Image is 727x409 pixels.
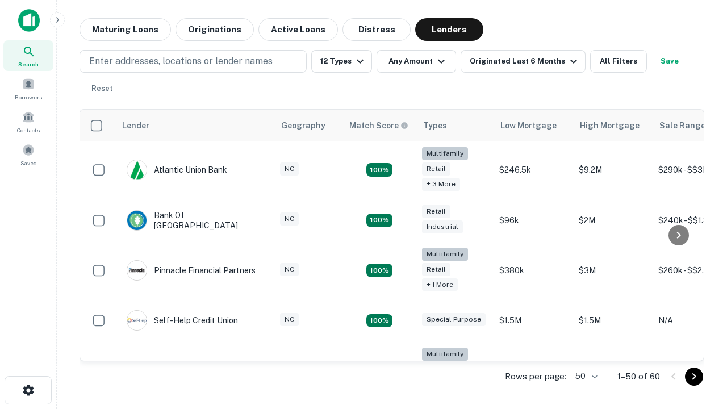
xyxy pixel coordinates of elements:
[366,214,392,227] div: Matching Properties: 15, hasApolloMatch: undefined
[366,163,392,177] div: Matching Properties: 10, hasApolloMatch: undefined
[422,263,450,276] div: Retail
[423,119,447,132] div: Types
[685,368,703,386] button: Go to next page
[494,299,573,342] td: $1.5M
[422,313,486,326] div: Special Purpose
[342,18,411,41] button: Distress
[670,282,727,336] iframe: Chat Widget
[659,119,705,132] div: Sale Range
[422,178,460,191] div: + 3 more
[280,162,299,176] div: NC
[349,119,408,132] div: Capitalize uses an advanced AI algorithm to match your search with the best lender. The match sco...
[3,139,53,170] a: Saved
[573,110,653,141] th: High Mortgage
[377,50,456,73] button: Any Amount
[3,73,53,104] a: Borrowers
[127,210,263,231] div: Bank Of [GEOGRAPHIC_DATA]
[280,313,299,326] div: NC
[127,160,147,180] img: picture
[415,18,483,41] button: Lenders
[494,242,573,299] td: $380k
[280,212,299,226] div: NC
[366,314,392,328] div: Matching Properties: 11, hasApolloMatch: undefined
[416,110,494,141] th: Types
[20,158,37,168] span: Saved
[500,119,557,132] div: Low Mortgage
[573,342,653,399] td: $3.2M
[573,141,653,199] td: $9.2M
[3,40,53,71] a: Search
[494,110,573,141] th: Low Mortgage
[494,342,573,399] td: $246k
[80,50,307,73] button: Enter addresses, locations or lender names
[349,119,406,132] h6: Match Score
[127,160,227,180] div: Atlantic Union Bank
[258,18,338,41] button: Active Loans
[122,119,149,132] div: Lender
[127,361,219,381] div: The Fidelity Bank
[18,60,39,69] span: Search
[80,18,171,41] button: Maturing Loans
[281,119,325,132] div: Geography
[494,199,573,242] td: $96k
[274,110,342,141] th: Geography
[573,242,653,299] td: $3M
[15,93,42,102] span: Borrowers
[422,248,468,261] div: Multifamily
[422,278,458,291] div: + 1 more
[571,368,599,385] div: 50
[127,261,147,280] img: picture
[311,50,372,73] button: 12 Types
[17,126,40,135] span: Contacts
[470,55,580,68] div: Originated Last 6 Months
[18,9,40,32] img: capitalize-icon.png
[422,162,450,176] div: Retail
[422,348,468,361] div: Multifamily
[422,147,468,160] div: Multifamily
[422,220,463,233] div: Industrial
[127,311,147,330] img: picture
[505,370,566,383] p: Rows per page:
[127,310,238,331] div: Self-help Credit Union
[366,264,392,277] div: Matching Properties: 17, hasApolloMatch: undefined
[84,77,120,100] button: Reset
[3,106,53,137] a: Contacts
[651,50,688,73] button: Save your search to get updates of matches that match your search criteria.
[461,50,586,73] button: Originated Last 6 Months
[176,18,254,41] button: Originations
[573,199,653,242] td: $2M
[617,370,660,383] p: 1–50 of 60
[573,299,653,342] td: $1.5M
[280,263,299,276] div: NC
[127,260,256,281] div: Pinnacle Financial Partners
[422,205,450,218] div: Retail
[342,110,416,141] th: Capitalize uses an advanced AI algorithm to match your search with the best lender. The match sco...
[127,211,147,230] img: picture
[494,141,573,199] td: $246.5k
[115,110,274,141] th: Lender
[590,50,647,73] button: All Filters
[580,119,640,132] div: High Mortgage
[89,55,273,68] p: Enter addresses, locations or lender names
